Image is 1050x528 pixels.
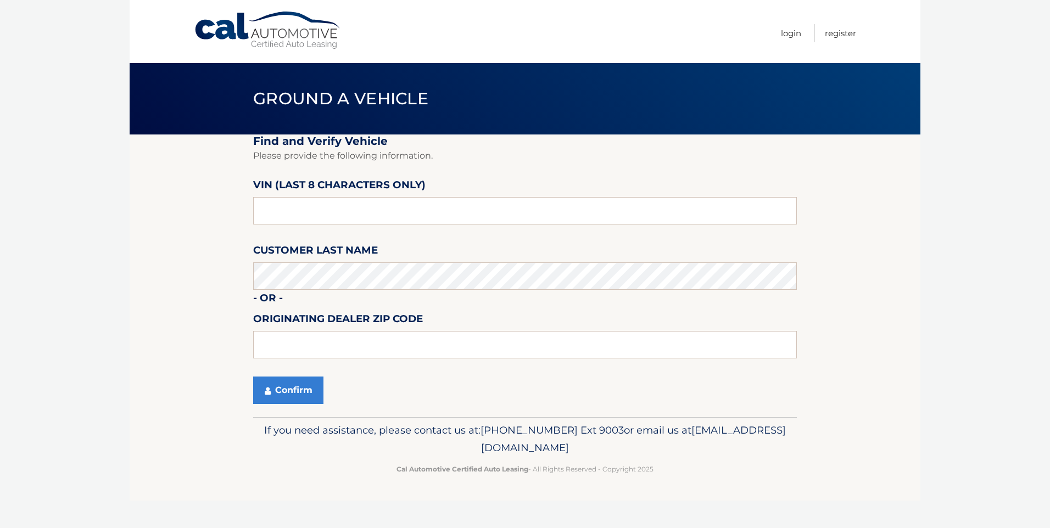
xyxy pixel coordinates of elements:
button: Confirm [253,377,323,404]
span: Ground a Vehicle [253,88,428,109]
label: Customer Last Name [253,242,378,262]
a: Cal Automotive [194,11,342,50]
p: If you need assistance, please contact us at: or email us at [260,422,790,457]
label: Originating Dealer Zip Code [253,311,423,331]
span: [PHONE_NUMBER] Ext 9003 [481,424,624,436]
strong: Cal Automotive Certified Auto Leasing [396,465,528,473]
h2: Find and Verify Vehicle [253,134,797,148]
a: Register [825,24,856,42]
label: VIN (last 8 characters only) [253,177,426,197]
p: Please provide the following information. [253,148,797,164]
p: - All Rights Reserved - Copyright 2025 [260,463,790,475]
label: - or - [253,290,283,310]
a: Login [781,24,801,42]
